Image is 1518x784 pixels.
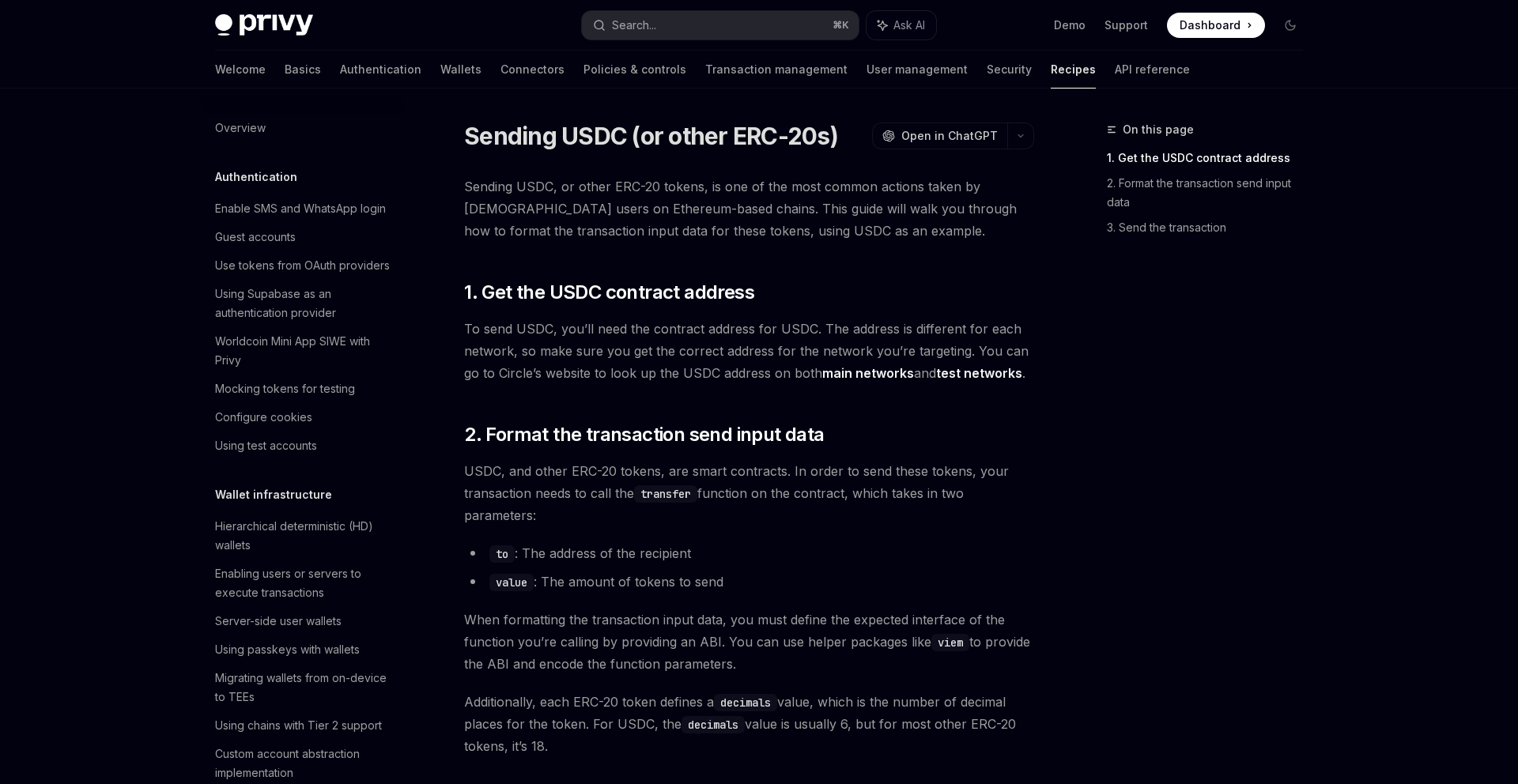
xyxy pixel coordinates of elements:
[867,51,968,89] a: User management
[1051,51,1096,89] a: Recipes
[202,664,405,711] a: Migrating wallets from on-device to TEEs
[464,175,1034,242] span: Sending USDC, or other ERC-20 tokens, is one of the most common actions taken by [DEMOGRAPHIC_DAT...
[872,122,1007,149] button: Open in ChatGPT
[582,11,859,40] button: Search...⌘K
[931,634,969,651] code: viem
[215,168,297,187] h5: Authentication
[215,408,312,427] div: Configure cookies
[1107,145,1316,171] a: 1. Get the USDC contract address
[215,51,266,89] a: Welcome
[202,375,405,403] a: Mocking tokens for testing
[215,285,395,322] div: Using Supabase as an authentication provider
[202,251,405,280] a: Use tokens from OAuth providers
[987,51,1032,89] a: Security
[202,635,405,664] a: Using passkeys with wallets
[215,199,386,218] div: Enable SMS and WhatsApp login
[634,485,697,503] code: transfer
[215,716,382,735] div: Using chains with Tier 2 support
[215,379,355,398] div: Mocking tokens for testing
[936,365,1022,382] a: test networks
[464,460,1034,526] span: USDC, and other ERC-20 tokens, are smart contracts. In order to send these tokens, your transacti...
[901,128,998,144] span: Open in ChatGPT
[215,14,313,36] img: dark logo
[202,512,405,560] a: Hierarchical deterministic (HD) wallets
[612,16,656,35] div: Search...
[440,51,481,89] a: Wallets
[714,694,777,711] code: decimals
[202,194,405,223] a: Enable SMS and WhatsApp login
[215,119,266,138] div: Overview
[340,51,421,89] a: Authentication
[215,612,342,631] div: Server-side user wallets
[893,17,925,33] span: Ask AI
[202,432,405,460] a: Using test accounts
[1180,17,1240,33] span: Dashboard
[1123,120,1194,139] span: On this page
[1107,171,1316,215] a: 2. Format the transaction send input data
[215,485,332,504] h5: Wallet infrastructure
[1167,13,1265,38] a: Dashboard
[215,228,296,247] div: Guest accounts
[215,332,395,370] div: Worldcoin Mini App SIWE with Privy
[489,574,534,591] code: value
[464,691,1034,757] span: Additionally, each ERC-20 token defines a value, which is the number of decimal places for the to...
[822,365,914,382] a: main networks
[705,51,848,89] a: Transaction management
[500,51,565,89] a: Connectors
[215,744,395,782] div: Custom account abstraction implementation
[464,571,1034,593] li: : The amount of tokens to send
[1107,215,1316,240] a: 3. Send the transaction
[1115,51,1190,89] a: API reference
[202,607,405,635] a: Server-side user wallets
[1105,17,1148,33] a: Support
[202,711,405,740] a: Using chains with Tier 2 support
[202,403,405,432] a: Configure cookies
[215,436,317,455] div: Using test accounts
[833,19,849,32] span: ⌘ K
[202,560,405,607] a: Enabling users or servers to execute transactions
[464,422,824,447] span: 2. Format the transaction send input data
[202,327,405,375] a: Worldcoin Mini App SIWE with Privy
[489,545,515,563] code: to
[464,542,1034,564] li: : The address of the recipient
[215,256,390,275] div: Use tokens from OAuth providers
[202,280,405,327] a: Using Supabase as an authentication provider
[464,318,1034,384] span: To send USDC, you’ll need the contract address for USDC. The address is different for each networ...
[1054,17,1086,33] a: Demo
[583,51,686,89] a: Policies & controls
[202,114,405,142] a: Overview
[202,223,405,251] a: Guest accounts
[464,609,1034,675] span: When formatting the transaction input data, you must define the expected interface of the functio...
[867,11,936,40] button: Ask AI
[215,564,395,602] div: Enabling users or servers to execute transactions
[215,669,395,707] div: Migrating wallets from on-device to TEEs
[464,280,754,305] span: 1. Get the USDC contract address
[215,640,360,659] div: Using passkeys with wallets
[215,517,395,555] div: Hierarchical deterministic (HD) wallets
[1278,13,1303,38] button: Toggle dark mode
[682,716,745,733] code: decimals
[464,122,838,150] h1: Sending USDC (or other ERC-20s)
[285,51,321,89] a: Basics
